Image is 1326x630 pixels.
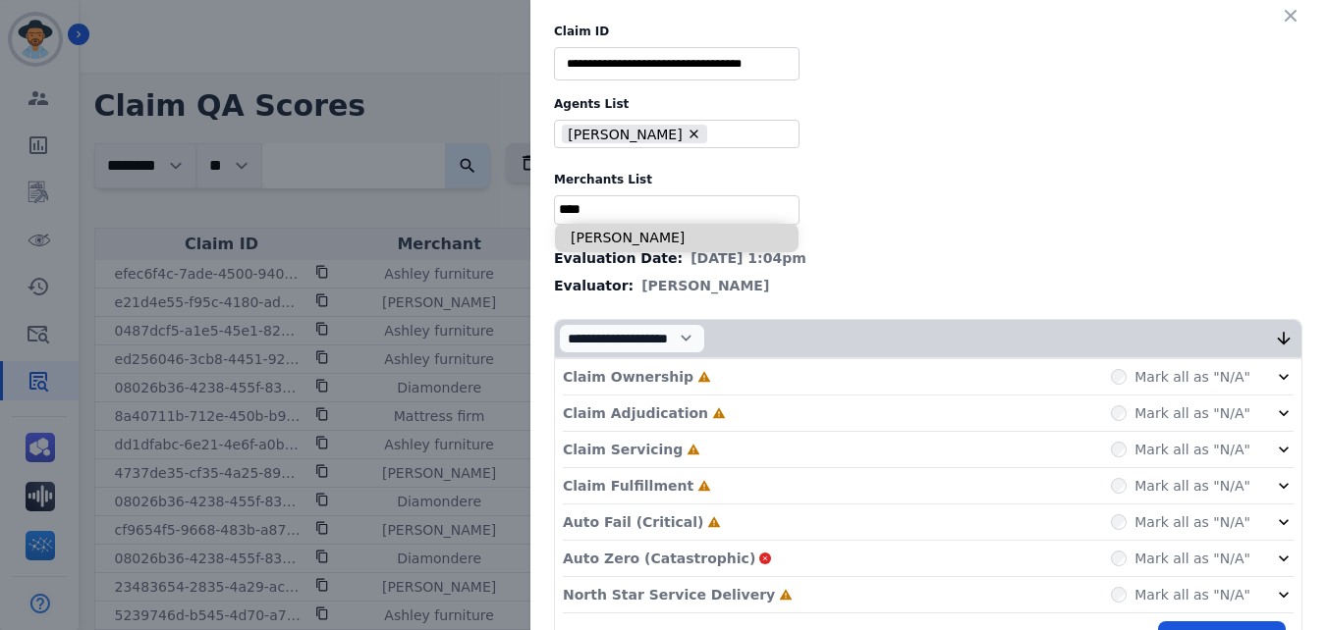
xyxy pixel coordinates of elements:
[1134,367,1250,387] label: Mark all as "N/A"
[563,367,693,387] p: Claim Ownership
[691,248,806,268] span: [DATE] 1:04pm
[1134,512,1250,532] label: Mark all as "N/A"
[1134,585,1250,604] label: Mark all as "N/A"
[559,123,787,146] ul: selected options
[554,24,1302,39] label: Claim ID
[1134,549,1250,568] label: Mark all as "N/A"
[554,276,1302,295] div: Evaluator:
[563,512,703,532] p: Auto Fail (Critical)
[555,224,799,252] li: [PERSON_NAME]
[1134,403,1250,423] label: Mark all as "N/A"
[559,199,795,220] ul: selected options
[563,549,755,568] p: Auto Zero (Catastrophic)
[554,96,1302,112] label: Agents List
[687,127,701,141] button: Remove Bonnie Lettimore
[562,125,708,143] li: [PERSON_NAME]
[563,585,775,604] p: North Star Service Delivery
[641,276,769,295] span: [PERSON_NAME]
[563,476,693,496] p: Claim Fulfillment
[1134,476,1250,496] label: Mark all as "N/A"
[1134,440,1250,459] label: Mark all as "N/A"
[554,248,1302,268] div: Evaluation Date:
[563,403,708,423] p: Claim Adjudication
[563,440,683,459] p: Claim Servicing
[554,172,1302,187] label: Merchants List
